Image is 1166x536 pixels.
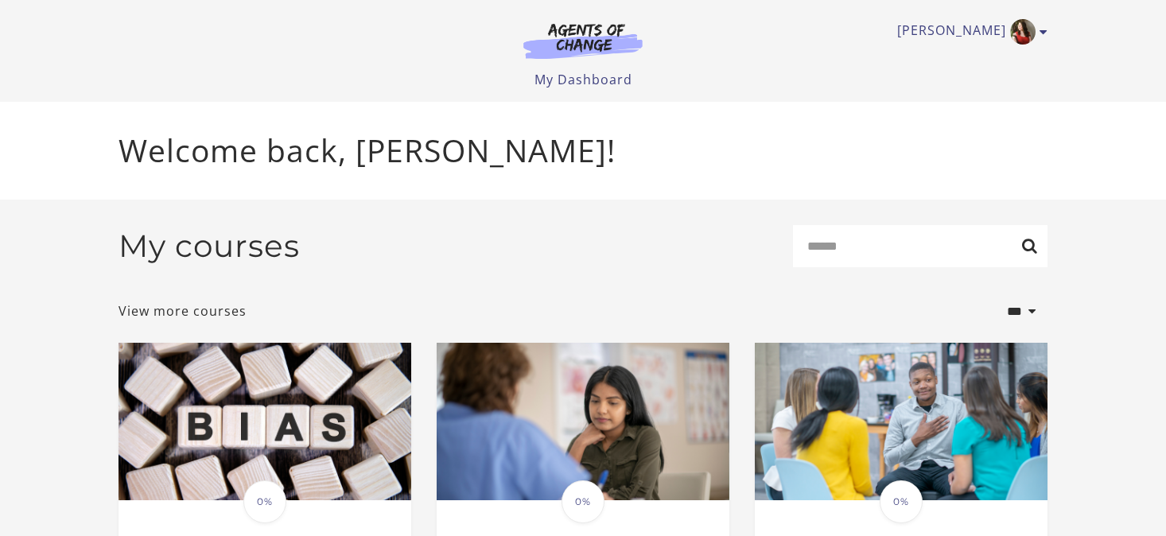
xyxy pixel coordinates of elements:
p: Welcome back, [PERSON_NAME]! [119,127,1047,174]
a: My Dashboard [534,71,632,88]
a: View more courses [119,301,247,320]
span: 0% [880,480,923,523]
h2: My courses [119,227,300,265]
span: 0% [243,480,286,523]
a: Toggle menu [897,19,1040,45]
img: Agents of Change Logo [507,22,659,59]
span: 0% [562,480,604,523]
